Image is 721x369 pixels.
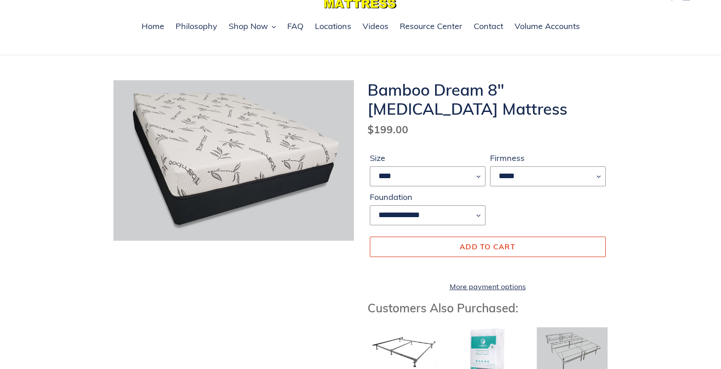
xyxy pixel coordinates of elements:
[515,21,580,32] span: Volume Accounts
[287,21,304,32] span: FAQ
[400,21,462,32] span: Resource Center
[370,152,486,164] label: Size
[176,21,217,32] span: Philosophy
[395,20,467,34] a: Resource Center
[229,21,268,32] span: Shop Now
[469,20,508,34] a: Contact
[142,21,164,32] span: Home
[460,242,515,251] span: Add to cart
[358,20,393,34] a: Videos
[368,80,608,118] h1: Bamboo Dream 8" [MEDICAL_DATA] Mattress
[370,281,606,292] a: More payment options
[363,21,388,32] span: Videos
[474,21,503,32] span: Contact
[137,20,169,34] a: Home
[315,21,351,32] span: Locations
[224,20,280,34] button: Shop Now
[368,301,608,315] h3: Customers Also Purchased:
[490,152,606,164] label: Firmness
[368,123,408,136] span: $199.00
[510,20,584,34] a: Volume Accounts
[113,80,354,240] img: Bamboo Dream 8" Memory Foam Mattress
[370,191,486,203] label: Foundation
[171,20,222,34] a: Philosophy
[310,20,356,34] a: Locations
[370,237,606,257] button: Add to cart
[283,20,308,34] a: FAQ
